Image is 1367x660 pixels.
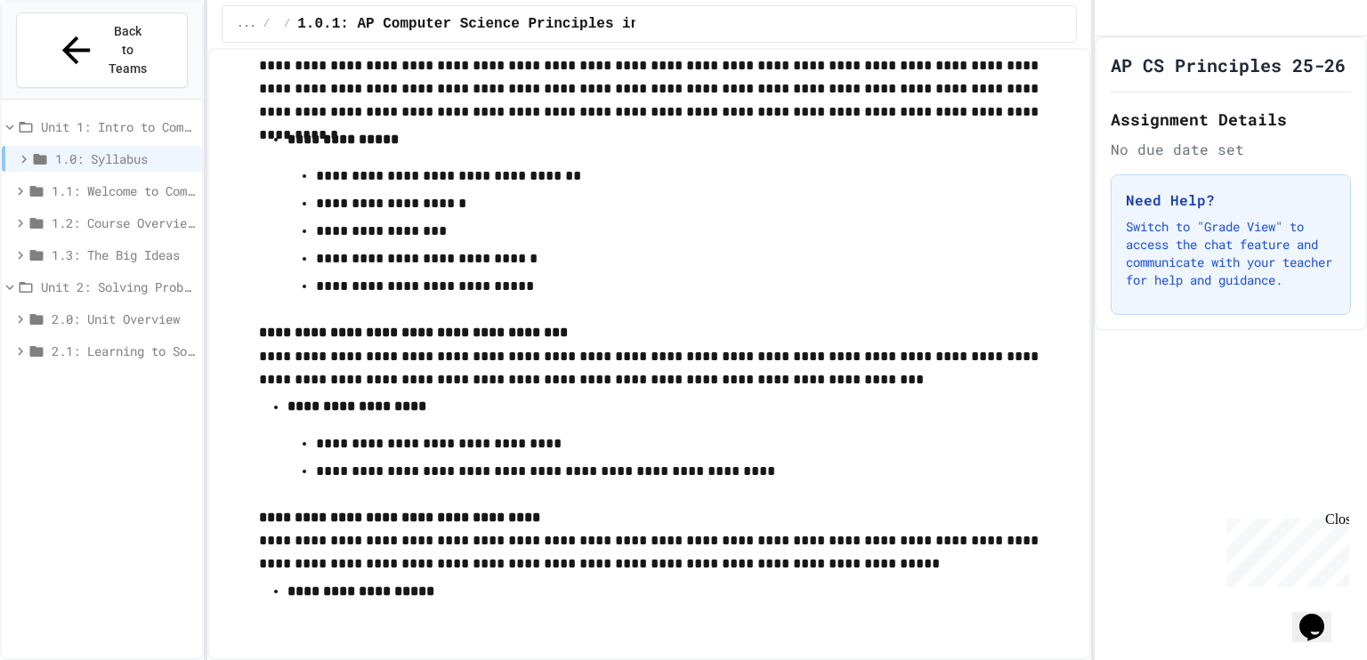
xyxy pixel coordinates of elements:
iframe: chat widget [1292,589,1349,642]
span: Unit 1: Intro to Computer Science [41,117,195,136]
iframe: chat widget [1219,511,1349,587]
span: 1.0: Syllabus [55,149,195,168]
span: 2.1: Learning to Solve Hard Problems [52,342,195,360]
p: Switch to "Grade View" to access the chat feature and communicate with your teacher for help and ... [1126,218,1336,289]
span: 1.0.1: AP Computer Science Principles in Python Course Syllabus [297,13,836,35]
h1: AP CS Principles 25-26 [1111,52,1346,77]
div: No due date set [1111,139,1351,160]
span: 2.0: Unit Overview [52,310,195,328]
h2: Assignment Details [1111,107,1351,132]
span: Back to Teams [108,22,150,78]
span: Unit 2: Solving Problems in Computer Science [41,278,195,296]
span: / [284,17,290,31]
span: 1.2: Course Overview and the AP Exam [52,213,195,232]
button: Back to Teams [16,12,188,88]
span: 1.3: The Big Ideas [52,245,195,264]
span: ... [237,17,256,31]
span: 1.1: Welcome to Computer Science [52,181,195,200]
span: / [263,17,270,31]
h3: Need Help? [1126,189,1336,211]
div: Chat with us now!Close [7,7,123,113]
